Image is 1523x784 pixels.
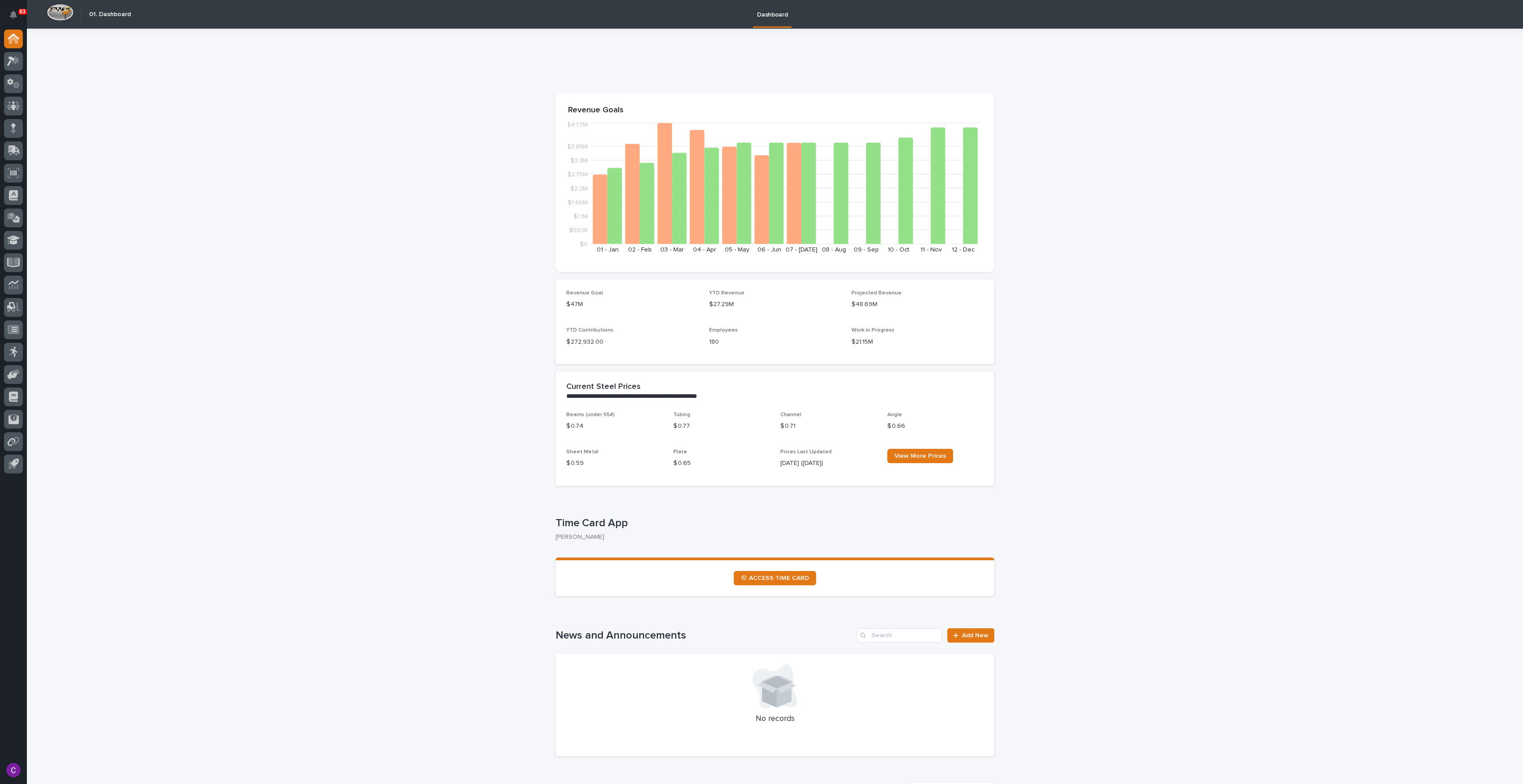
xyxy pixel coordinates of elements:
button: users-avatar [4,761,23,780]
text: 10 - Oct [888,247,909,253]
span: Tubing [673,412,690,418]
img: Workspace Logo [47,4,73,21]
button: Notifications [4,5,23,24]
p: [PERSON_NAME] [556,533,987,541]
span: View More Prices [894,453,946,459]
text: 09 - Sep [854,247,879,253]
span: Work in Progress [851,328,894,333]
span: Channel [780,412,801,418]
text: 01 - Jan [597,247,619,253]
p: $47M [566,300,698,309]
p: $ 0.74 [566,422,663,431]
p: $ 0.59 [566,459,663,468]
span: Projected Revenue [851,290,902,296]
tspan: $3.3M [570,158,588,164]
tspan: $1.1M [573,213,588,219]
p: $48.69M [851,300,984,309]
p: 63 [20,9,26,15]
tspan: $2.75M [567,171,588,178]
a: Add New [947,628,994,643]
h2: 01. Dashboard [89,11,131,18]
p: $ 272,932.00 [566,337,698,347]
span: YTD Revenue [709,290,744,296]
p: $27.29M [709,300,841,309]
text: 06 - Jun [757,247,781,253]
tspan: $550K [569,227,588,233]
p: Revenue Goals [568,106,982,115]
text: 12 - Dec [952,247,975,253]
p: No records [566,714,984,724]
span: Sheet Metal [566,449,599,455]
text: 02 - Feb [628,247,652,253]
text: 11 - Nov [920,247,942,253]
text: 08 - Aug [822,247,846,253]
a: View More Prices [887,449,953,463]
tspan: $4.77M [567,122,588,128]
tspan: $3.85M [567,144,588,150]
span: YTD Contributions [566,328,613,333]
tspan: $2.2M [570,185,588,192]
text: 04 - Apr [693,247,716,253]
text: 05 - May [725,247,749,253]
p: Time Card App [556,517,991,530]
p: 180 [709,337,841,347]
p: $ 0.71 [780,422,877,431]
tspan: $0 [580,241,588,247]
span: Beams (under 55#) [566,412,615,418]
p: $ 0.77 [673,422,770,431]
tspan: $1.65M [568,199,588,205]
span: Revenue Goal [566,290,603,296]
text: 03 - Mar [660,247,684,253]
h1: News and Announcements [556,629,853,642]
span: Plate [673,449,687,455]
div: Notifications63 [11,11,23,25]
h2: Current Steel Prices [566,382,641,392]
span: ⏲ ACCESS TIME CARD [741,575,809,581]
span: Employees [709,328,738,333]
input: Search [857,628,942,643]
text: 07 - [DATE] [786,247,817,253]
p: [DATE] ([DATE]) [780,459,877,468]
span: Prices Last Updated [780,449,832,455]
a: ⏲ ACCESS TIME CARD [734,571,816,585]
p: $21.15M [851,337,984,347]
span: Add New [962,632,988,639]
span: Angle [887,412,902,418]
p: $ 0.66 [887,422,984,431]
p: $ 0.65 [673,459,770,468]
